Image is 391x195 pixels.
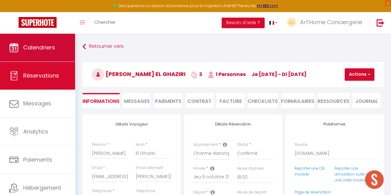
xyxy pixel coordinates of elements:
[248,93,278,108] li: CHECKLISTS
[23,100,51,107] span: Messages
[222,18,265,28] button: Besoin d'aide ?
[237,166,264,172] label: Heure d'arrivée
[295,189,331,195] a: Page de réservation
[92,188,112,194] label: Téléphone
[295,122,374,126] h4: Plateformes
[252,71,307,78] span: je [DATE] - di [DATE]
[136,142,145,148] label: Nom
[185,93,213,108] li: Contrat
[334,166,368,183] a: Reporter une annulation suite à une carte invalide
[216,93,244,108] li: Facture
[257,3,278,8] a: >>> ICI <<<<
[282,12,370,34] a: ... Art'Home Conciergerie
[83,41,384,52] a: Retourner vers
[19,17,57,28] img: Super Booking
[136,165,163,171] label: Email alternatif
[154,93,182,108] li: Paiements
[92,70,185,78] span: [PERSON_NAME] El Ghaziri
[92,165,102,171] label: Email
[193,122,273,126] h4: Détails Réservation
[317,93,349,108] li: Ressources
[23,184,61,192] span: Hébergement
[23,156,52,163] span: Paiements
[23,44,55,51] span: Calendriers
[237,142,248,148] label: Statut
[376,19,384,27] img: logout
[124,98,150,105] span: Messages
[83,93,120,108] li: Informations
[281,93,314,108] li: FORMULAIRES
[208,71,246,78] span: 1 Personnes
[345,68,374,81] button: Actions
[92,122,172,126] h4: Détails Voyageur
[295,166,325,177] a: Reporter une CB invalide
[352,93,380,108] li: Journal
[300,18,362,26] span: Art'Home Conciergerie
[365,170,384,189] div: Ouvrir le chat
[191,71,202,78] span: 3
[94,19,116,25] span: Chercher
[287,18,296,27] img: ...
[23,128,48,135] span: Analytics
[90,12,120,34] a: Chercher
[92,142,106,148] label: Prénom
[193,166,206,172] label: Arrivée
[193,142,218,148] label: Appartement
[295,142,308,148] label: Source
[23,72,59,79] span: Réservations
